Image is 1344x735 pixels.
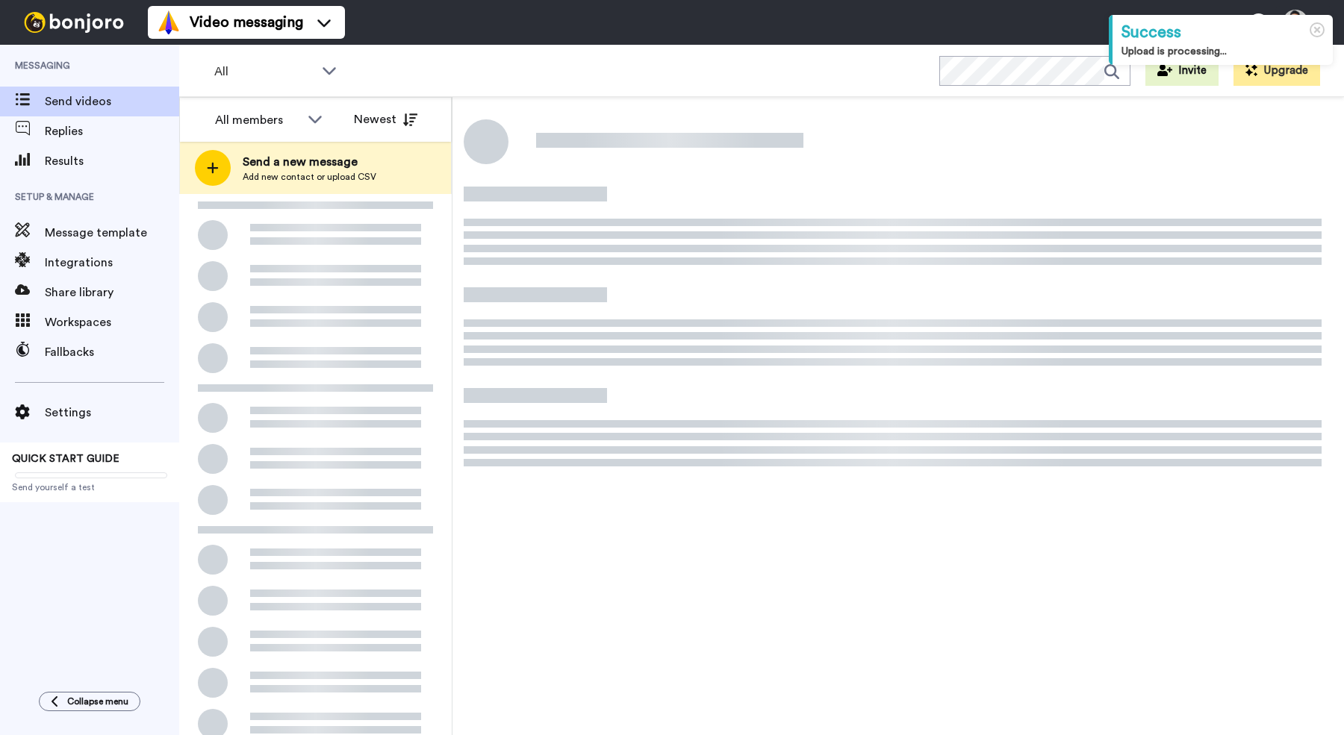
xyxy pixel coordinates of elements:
[45,404,179,422] span: Settings
[45,122,179,140] span: Replies
[45,152,179,170] span: Results
[1121,44,1324,59] div: Upload is processing...
[243,171,376,183] span: Add new contact or upload CSV
[190,12,303,33] span: Video messaging
[1145,56,1219,86] button: Invite
[45,254,179,272] span: Integrations
[12,454,119,464] span: QUICK START GUIDE
[45,224,179,242] span: Message template
[67,695,128,707] span: Collapse menu
[18,12,130,33] img: bj-logo-header-white.svg
[45,343,179,361] span: Fallbacks
[1121,21,1324,44] div: Success
[12,481,167,493] span: Send yourself a test
[45,284,179,301] span: Share library
[45,313,179,331] span: Workspaces
[215,111,300,129] div: All members
[45,93,179,110] span: Send videos
[343,104,429,134] button: Newest
[214,63,314,81] span: All
[243,153,376,171] span: Send a new message
[157,10,181,34] img: vm-color.svg
[39,692,140,711] button: Collapse menu
[1233,56,1320,86] button: Upgrade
